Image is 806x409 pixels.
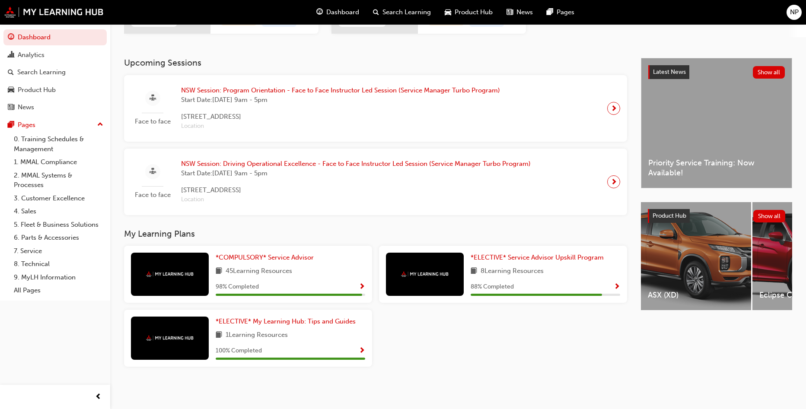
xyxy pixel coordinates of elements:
span: prev-icon [95,392,102,403]
span: guage-icon [8,34,14,41]
span: 8 Learning Resources [481,266,544,277]
span: 98 % Completed [216,282,259,292]
span: Face to face [131,190,174,200]
a: 8. Technical [10,257,107,271]
span: News [516,7,533,17]
span: up-icon [97,119,103,130]
span: Location [181,121,500,131]
div: Pages [18,120,35,130]
a: 1. MMAL Compliance [10,155,107,169]
a: Face to faceNSW Session: Program Orientation - Face to Face Instructor Led Session (Service Manag... [131,82,620,135]
a: Latest NewsShow allPriority Service Training: Now Available! [641,58,792,188]
span: 45 Learning Resources [226,266,292,277]
a: news-iconNews [500,3,540,21]
a: *ELECTIVE* Service Advisor Upskill Program [471,253,607,263]
a: *ELECTIVE* My Learning Hub: Tips and Guides [216,317,359,327]
span: sessionType_FACE_TO_FACE-icon [150,93,156,104]
span: *ELECTIVE* Service Advisor Upskill Program [471,254,604,261]
button: Pages [3,117,107,133]
a: Product Hub [3,82,107,98]
span: chart-icon [8,51,14,59]
button: Show all [753,210,786,222]
span: Show Progress [614,283,620,291]
span: Product Hub [455,7,493,17]
span: next-icon [611,102,617,114]
span: [STREET_ADDRESS] [181,112,500,122]
span: NSW Session: Program Orientation - Face to Face Instructor Led Session (Service Manager Turbo Pro... [181,86,500,95]
span: 1 Learning Resources [226,330,288,341]
a: 7. Service [10,244,107,258]
span: next-icon [611,176,617,188]
span: news-icon [507,7,513,18]
a: pages-iconPages [540,3,581,21]
span: sessionType_FACE_TO_FACE-icon [150,166,156,177]
span: *ELECTIVE* My Learning Hub: Tips and Guides [216,317,356,325]
span: search-icon [373,7,379,18]
span: pages-icon [8,121,14,129]
a: 9. MyLH Information [10,271,107,284]
img: mmal [401,271,449,277]
a: Latest NewsShow all [648,65,785,79]
a: Product HubShow all [648,209,785,223]
span: *COMPULSORY* Service Advisor [216,254,314,261]
span: guage-icon [316,7,323,18]
span: 88 % Completed [471,282,514,292]
span: pages-icon [547,7,553,18]
a: 5. Fleet & Business Solutions [10,218,107,231]
button: Show Progress [359,282,365,292]
h3: Upcoming Sessions [124,58,627,68]
span: Latest News [653,68,686,76]
span: NSW Session: Driving Operational Excellence - Face to Face Instructor Led Session (Service Manage... [181,159,531,169]
a: 0. Training Schedules & Management [10,133,107,155]
span: book-icon [216,330,222,341]
img: mmal [146,271,194,277]
a: All Pages [10,284,107,297]
span: Show Progress [359,347,365,355]
a: Search Learning [3,64,107,80]
a: Analytics [3,47,107,63]
div: Product Hub [18,85,56,95]
div: News [18,102,34,112]
a: guage-iconDashboard [309,3,366,21]
a: 2. MMAL Systems & Processes [10,169,107,192]
span: car-icon [445,7,451,18]
button: Show Progress [614,282,620,292]
button: Show all [753,66,785,79]
a: ASX (XD) [641,202,751,310]
span: Start Date: [DATE] 9am - 5pm [181,95,500,105]
span: book-icon [216,266,222,277]
a: search-iconSearch Learning [366,3,438,21]
span: Pages [557,7,574,17]
a: car-iconProduct Hub [438,3,500,21]
div: Search Learning [17,67,66,77]
span: ASX (XD) [648,290,744,300]
div: Analytics [18,50,45,60]
span: Face to face [131,117,174,127]
span: news-icon [8,104,14,111]
button: DashboardAnalyticsSearch LearningProduct HubNews [3,28,107,117]
button: NP [787,5,802,20]
a: News [3,99,107,115]
a: Dashboard [3,29,107,45]
a: Face to faceNSW Session: Driving Operational Excellence - Face to Face Instructor Led Session (Se... [131,155,620,208]
span: search-icon [8,69,14,76]
span: Dashboard [326,7,359,17]
span: Priority Service Training: Now Available! [648,158,785,178]
span: Show Progress [359,283,365,291]
span: Location [181,195,531,205]
a: 6. Parts & Accessories [10,231,107,244]
h3: My Learning Plans [124,229,627,239]
span: Search Learning [382,7,431,17]
span: NP [790,7,799,17]
button: Show Progress [359,346,365,356]
span: [STREET_ADDRESS] [181,185,531,195]
span: car-icon [8,86,14,94]
span: Product Hub [653,212,686,219]
span: book-icon [471,266,477,277]
span: 100 % Completed [216,346,262,356]
img: mmal [146,335,194,341]
img: mmal [4,6,104,18]
a: 4. Sales [10,205,107,218]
